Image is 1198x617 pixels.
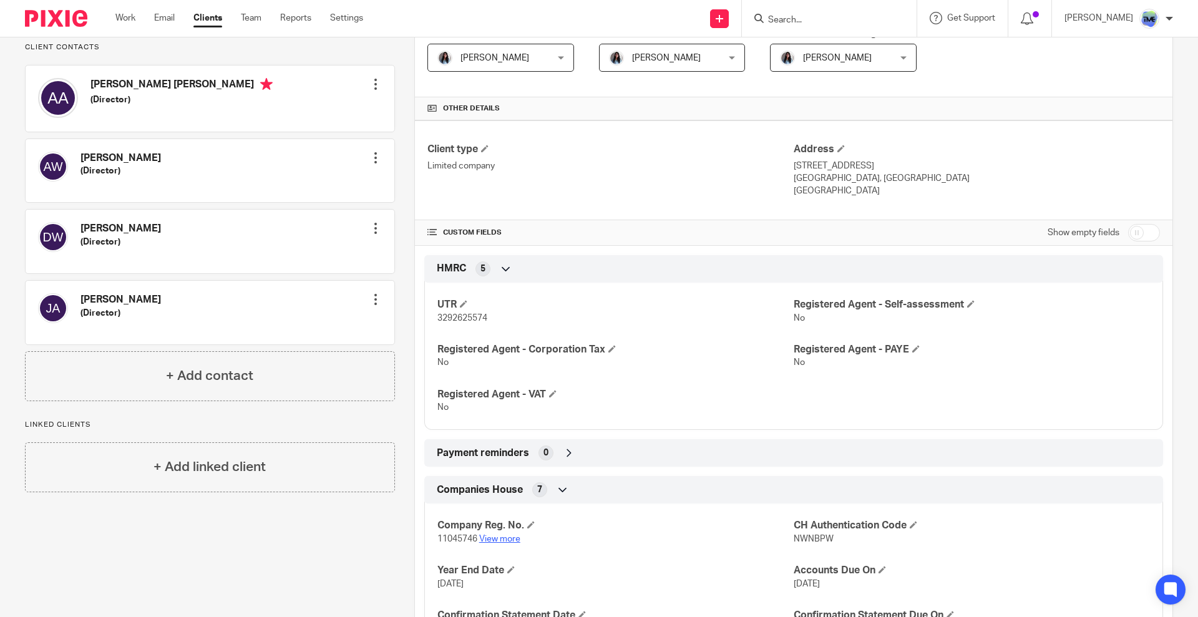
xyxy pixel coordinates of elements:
[437,298,794,311] h4: UTR
[770,28,887,38] span: Senior Account Manager
[632,54,701,62] span: [PERSON_NAME]
[794,314,805,323] span: No
[115,12,135,24] a: Work
[437,483,523,497] span: Companies House
[437,519,794,532] h4: Company Reg. No.
[794,358,805,367] span: No
[437,388,794,401] h4: Registered Agent - VAT
[437,262,466,275] span: HMRC
[794,298,1150,311] h4: Registered Agent - Self-assessment
[427,160,794,172] p: Limited company
[543,447,548,459] span: 0
[794,519,1150,532] h4: CH Authentication Code
[25,420,395,430] p: Linked clients
[166,366,253,386] h4: + Add contact
[443,104,500,114] span: Other details
[437,580,464,588] span: [DATE]
[460,54,529,62] span: [PERSON_NAME]
[154,12,175,24] a: Email
[437,447,529,460] span: Payment reminders
[479,535,520,543] a: View more
[537,483,542,496] span: 7
[80,152,161,165] h4: [PERSON_NAME]
[38,222,68,252] img: svg%3E
[437,51,452,66] img: 1653117891607.jpg
[193,12,222,24] a: Clients
[437,535,477,543] span: 11045746
[794,580,820,588] span: [DATE]
[609,51,624,66] img: 1653117891607.jpg
[90,94,273,106] h5: (Director)
[330,12,363,24] a: Settings
[80,236,161,248] h5: (Director)
[947,14,995,22] span: Get Support
[480,263,485,275] span: 5
[90,78,273,94] h4: [PERSON_NAME] [PERSON_NAME]
[153,457,266,477] h4: + Add linked client
[437,314,487,323] span: 3292625574
[794,343,1150,356] h4: Registered Agent - PAYE
[38,78,78,118] img: svg%3E
[437,343,794,356] h4: Registered Agent - Corporation Tax
[241,12,261,24] a: Team
[427,28,457,38] span: Admin
[427,228,794,238] h4: CUSTOM FIELDS
[767,15,879,26] input: Search
[599,28,653,38] span: Accountant
[803,54,872,62] span: [PERSON_NAME]
[1064,12,1133,24] p: [PERSON_NAME]
[38,152,68,182] img: svg%3E
[280,12,311,24] a: Reports
[794,564,1150,577] h4: Accounts Due On
[1139,9,1159,29] img: FINAL%20LOGO%20FOR%20TME.png
[260,78,273,90] i: Primary
[794,535,834,543] span: NWNBPW
[80,293,161,306] h4: [PERSON_NAME]
[794,143,1160,156] h4: Address
[38,293,68,323] img: svg%3E
[437,403,449,412] span: No
[25,10,87,27] img: Pixie
[80,165,161,177] h5: (Director)
[437,358,449,367] span: No
[25,42,395,52] p: Client contacts
[437,564,794,577] h4: Year End Date
[1048,226,1119,239] label: Show empty fields
[80,307,161,319] h5: (Director)
[80,222,161,235] h4: [PERSON_NAME]
[794,160,1160,172] p: [STREET_ADDRESS]
[794,185,1160,197] p: [GEOGRAPHIC_DATA]
[780,51,795,66] img: 1653117891607.jpg
[794,172,1160,185] p: [GEOGRAPHIC_DATA], [GEOGRAPHIC_DATA]
[427,143,794,156] h4: Client type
